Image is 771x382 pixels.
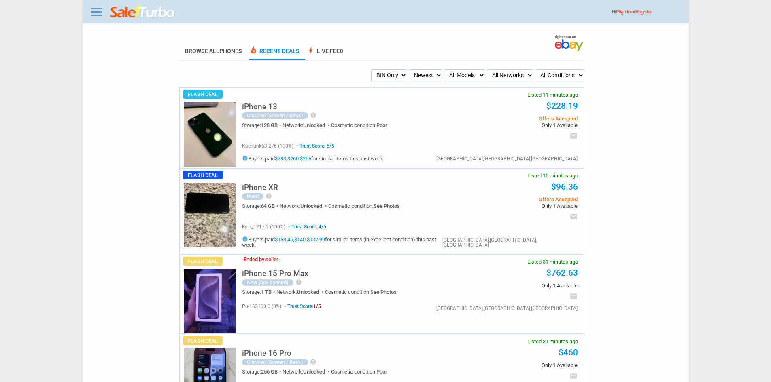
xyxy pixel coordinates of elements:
[184,269,236,333] img: s-l225.jpg
[242,143,293,149] span: kachunk63 276 (100%)
[242,155,384,161] h5: Buyers paid , , for similar items this past week.
[242,103,277,110] h5: iPhone 13
[331,369,387,374] div: Cosmetic condition:
[242,112,308,119] div: Cracked (Screen / Back)
[280,203,328,209] div: Network:
[436,306,578,311] div: [GEOGRAPHIC_DATA],[GEOGRAPHIC_DATA],[GEOGRAPHIC_DATA]
[442,238,578,247] div: [GEOGRAPHIC_DATA],[GEOGRAPHIC_DATA],[GEOGRAPHIC_DATA]
[328,203,400,209] div: Cosmetic condition:
[527,339,578,344] span: Listed 31 minutes ago
[307,236,325,243] a: $132.99
[551,182,578,192] a: $96.36
[242,236,248,242] i: info
[455,283,577,288] span: Only 1 Available
[546,101,578,111] a: $228.19
[559,348,578,357] a: $460
[242,122,282,128] div: Storage:
[110,5,176,20] img: saleturbo.com - Online Deals and Discount Coupons
[294,236,306,243] a: $140
[282,304,321,309] span: Trust Score:
[276,289,325,295] div: Network:
[278,256,280,262] span: -
[569,132,578,140] i: email
[376,369,387,375] span: Poor
[455,122,577,128] span: Only 1 Available
[546,268,578,278] a: $762.63
[184,183,236,247] img: s-l225.jpg
[242,369,282,374] div: Storage:
[183,171,223,179] span: Flash Deal
[282,369,331,374] div: Network:
[261,203,275,209] span: 64 GB
[261,122,278,128] span: 128 GB
[287,224,326,230] span: Trust Score: 4/5
[183,257,223,266] span: Flash Deal
[242,224,285,230] span: rein_1217 2 (100%)
[455,116,577,121] span: Offers Accepted
[242,271,308,277] a: iPhone 15 Pro Max
[242,184,278,191] h5: iPhone XR
[242,279,293,286] div: New (box opened)
[242,236,442,247] h5: Buyers paid , , for similar items (in excellent condition) this past week.
[295,279,302,285] i: help
[617,9,631,15] a: Sign In
[261,369,278,375] span: 256 GB
[242,289,276,295] div: Storage:
[249,46,257,54] span: local_fire_department
[527,92,578,97] span: Listed 11 minutes ago
[287,156,299,162] a: $260
[249,48,299,60] a: local_fire_departmentRecent Deals
[282,122,331,128] div: Network:
[295,143,334,149] span: Trust Score: 5/5
[219,48,242,54] span: Phones
[300,203,322,209] span: Unlocked
[265,193,272,199] i: help
[455,363,577,368] span: Only 1 Available
[242,304,281,309] span: pu-163100 0 (0%)
[569,213,578,221] i: email
[370,289,397,295] span: See Photos
[242,185,278,191] a: iPhone XR
[275,156,286,162] a: $283
[242,256,244,262] span: -
[242,155,248,161] i: info
[455,203,577,209] span: Only 1 Available
[242,104,277,110] a: iPhone 13
[527,173,578,178] span: Listed 15 minutes ago
[303,122,325,128] span: Unlocked
[242,349,291,357] h5: iPhone 16 Pro
[310,112,316,118] i: help
[275,236,293,243] a: $153.46
[185,48,242,54] a: Browse AllPhones
[183,336,223,345] span: Flash Deal
[374,203,400,209] span: See Photos
[242,257,280,262] h3: Ended by seller
[307,46,315,54] span: bolt
[300,156,311,162] a: $255
[527,259,578,264] span: Listed 31 minutes ago
[569,372,578,380] i: email
[183,90,223,99] span: Flash Deal
[436,156,578,161] div: [GEOGRAPHIC_DATA],[GEOGRAPHIC_DATA],[GEOGRAPHIC_DATA]
[261,289,272,295] span: 1 TB
[303,369,325,375] span: Unlocked
[635,9,652,15] a: Register
[242,359,308,365] div: Cracked (Screen / Back)
[612,9,617,15] span: Hi!
[310,359,316,365] i: help
[313,304,321,309] span: 1/5
[331,122,387,128] div: Cosmetic condition:
[242,193,263,200] div: Used
[455,197,577,202] span: Offers Accepted
[569,292,578,300] i: email
[297,289,319,295] span: Unlocked
[325,289,397,295] div: Cosmetic condition:
[631,9,652,15] span: or
[184,102,236,167] img: s-l225.jpg
[307,48,343,60] a: boltLive Feed
[242,270,308,277] h5: iPhone 15 Pro Max
[376,122,387,128] span: Poor
[242,351,291,357] a: iPhone 16 Pro
[242,203,280,209] div: Storage:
